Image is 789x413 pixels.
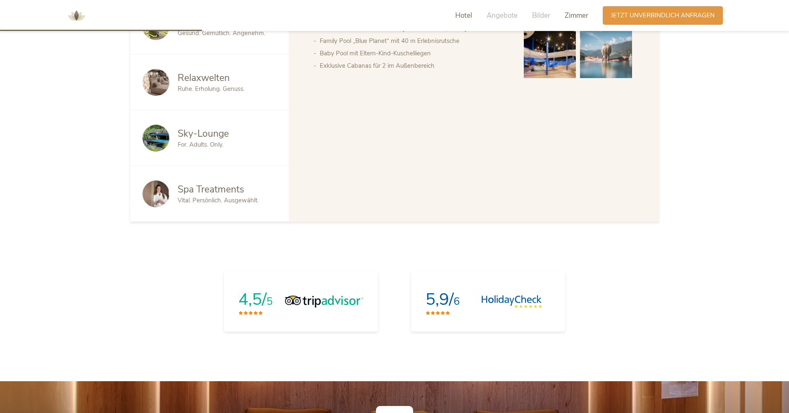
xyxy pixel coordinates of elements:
[425,288,454,311] span: 5,9/
[320,47,507,59] li: Baby Pool mit Eltern-Kind-Kuschelliegen
[320,59,507,72] li: Exklusive Cabanas für 2 im Außenbereich
[224,271,378,332] a: 4,5/5Tripadvisor
[487,11,518,20] span: Angebote
[178,29,265,37] span: Gesund. Gemütlich. Angenehm.
[411,271,565,332] a: 5,9/6HolidayCheck
[64,12,89,18] a: AMONTI & LUNARIS Wellnessresort
[266,294,273,309] span: 5
[178,140,223,149] span: For. Adults. Only.
[178,85,245,93] span: Ruhe. Erholung. Genuss.
[320,35,507,47] li: Family Pool „Blue Planet“ mit 40 m Erlebnisrutsche
[64,3,89,28] img: AMONTI & LUNARIS Wellnessresort
[565,11,588,20] span: Zimmer
[178,183,244,196] span: Spa Treatments
[532,11,550,20] span: Bilder
[285,295,364,308] img: Tripadvisor
[611,11,715,20] span: Jetzt unverbindlich anfragen
[455,11,472,20] span: Hotel
[178,71,230,84] span: Relaxwelten
[178,196,259,204] span: Vital. Persönlich. Ausgewählt.
[454,294,460,309] span: 6
[238,288,266,311] span: 4,5/
[481,295,542,308] img: HolidayCheck
[178,127,229,140] span: Sky-Lounge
